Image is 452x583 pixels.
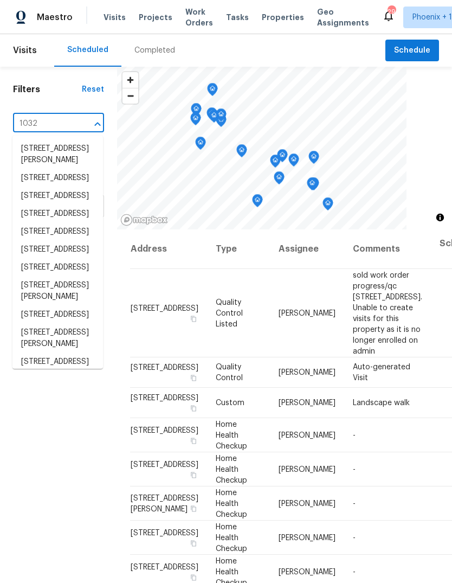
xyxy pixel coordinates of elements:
[131,394,198,402] span: [STREET_ADDRESS]
[12,353,103,371] li: [STREET_ADDRESS]
[394,44,430,57] span: Schedule
[279,399,335,407] span: [PERSON_NAME]
[207,83,218,100] div: Map marker
[189,470,198,479] button: Copy Address
[353,399,410,407] span: Landscape walk
[134,45,175,56] div: Completed
[12,223,103,241] li: [STREET_ADDRESS]
[279,568,335,575] span: [PERSON_NAME]
[322,197,333,214] div: Map marker
[189,313,198,323] button: Copy Address
[317,7,369,28] span: Geo Assignments
[307,177,318,194] div: Map marker
[104,12,126,23] span: Visits
[262,12,304,23] span: Properties
[13,39,37,62] span: Visits
[270,155,281,171] div: Map marker
[131,426,198,434] span: [STREET_ADDRESS]
[131,494,198,512] span: [STREET_ADDRESS][PERSON_NAME]
[185,7,213,28] span: Work Orders
[189,572,198,582] button: Copy Address
[12,324,103,353] li: [STREET_ADDRESS][PERSON_NAME]
[12,306,103,324] li: [STREET_ADDRESS]
[12,169,103,187] li: [STREET_ADDRESS]
[216,454,247,484] span: Home Health Checkup
[270,229,344,269] th: Assignee
[139,12,172,23] span: Projects
[189,503,198,513] button: Copy Address
[277,149,288,166] div: Map marker
[209,110,219,126] div: Map marker
[122,72,138,88] button: Zoom in
[434,211,447,224] button: Toggle attribution
[252,194,263,211] div: Map marker
[207,229,270,269] th: Type
[279,499,335,507] span: [PERSON_NAME]
[195,137,206,153] div: Map marker
[216,523,247,552] span: Home Health Checkup
[353,363,410,382] span: Auto-generated Visit
[189,373,198,383] button: Copy Address
[117,67,406,229] canvas: Map
[236,144,247,161] div: Map marker
[131,304,198,312] span: [STREET_ADDRESS]
[216,399,244,407] span: Custom
[13,84,82,95] h1: Filters
[437,212,443,223] span: Toggle attribution
[131,529,198,536] span: [STREET_ADDRESS]
[216,363,243,382] span: Quality Control
[12,277,103,306] li: [STREET_ADDRESS][PERSON_NAME]
[288,153,299,170] div: Map marker
[385,40,439,62] button: Schedule
[353,465,356,473] span: -
[388,7,395,17] div: 29
[12,187,103,205] li: [STREET_ADDRESS]
[274,171,285,188] div: Map marker
[189,403,198,413] button: Copy Address
[344,229,431,269] th: Comments
[279,534,335,541] span: [PERSON_NAME]
[12,205,103,223] li: [STREET_ADDRESS]
[131,460,198,468] span: [STREET_ADDRESS]
[189,538,198,548] button: Copy Address
[216,420,247,450] span: Home Health Checkup
[412,12,452,23] span: Phoenix + 1
[279,431,335,439] span: [PERSON_NAME]
[216,108,227,125] div: Map marker
[353,534,356,541] span: -
[191,103,202,120] div: Map marker
[37,12,73,23] span: Maestro
[190,112,201,129] div: Map marker
[279,465,335,473] span: [PERSON_NAME]
[206,107,217,124] div: Map marker
[82,84,104,95] div: Reset
[279,309,335,317] span: [PERSON_NAME]
[353,431,356,439] span: -
[308,151,319,168] div: Map marker
[353,499,356,507] span: -
[279,369,335,376] span: [PERSON_NAME]
[120,214,168,226] a: Mapbox homepage
[189,435,198,445] button: Copy Address
[122,88,138,104] button: Zoom out
[216,298,243,328] span: Quality Control Listed
[226,14,249,21] span: Tasks
[13,116,74,132] input: Search for an address...
[90,117,105,132] button: Close
[67,44,108,55] div: Scheduled
[12,140,103,169] li: [STREET_ADDRESS][PERSON_NAME]
[131,364,198,371] span: [STREET_ADDRESS]
[12,241,103,259] li: [STREET_ADDRESS]
[216,489,247,518] span: Home Health Checkup
[130,229,207,269] th: Address
[353,271,422,355] span: sold work order progress/qc [STREET_ADDRESS]. Unable to create visits for this property as it is ...
[353,568,356,575] span: -
[12,259,103,277] li: [STREET_ADDRESS]
[131,563,198,571] span: [STREET_ADDRESS]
